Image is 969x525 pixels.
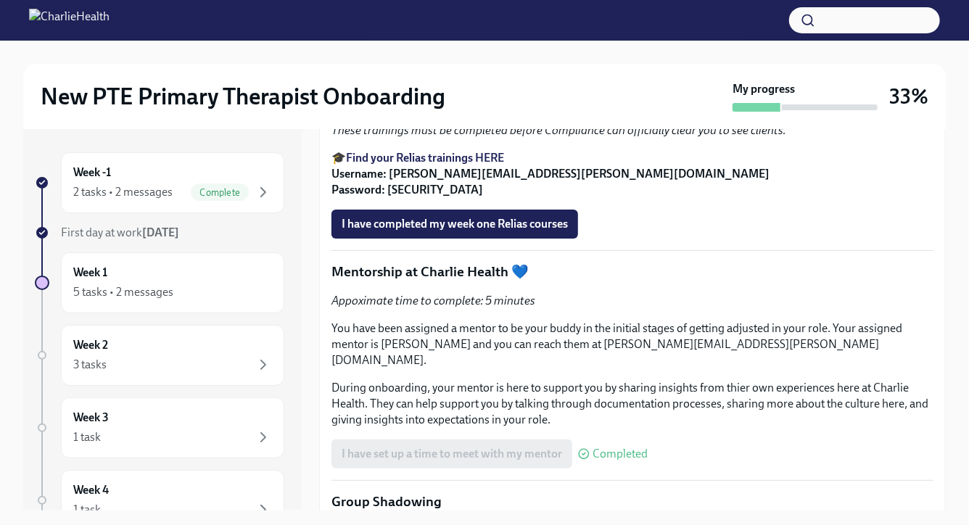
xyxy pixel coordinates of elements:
[73,165,111,181] h6: Week -1
[35,397,284,458] a: Week 31 task
[331,262,933,281] p: Mentorship at Charlie Health 💙
[73,184,173,200] div: 2 tasks • 2 messages
[331,321,933,368] p: You have been assigned a mentor to be your buddy in the initial stages of getting adjusted in you...
[73,502,101,518] div: 1 task
[331,380,933,428] p: During onboarding, your mentor is here to support you by sharing insights from thier own experien...
[73,284,173,300] div: 5 tasks • 2 messages
[41,82,445,111] h2: New PTE Primary Therapist Onboarding
[35,225,284,241] a: First day at work[DATE]
[331,492,933,511] p: Group Shadowing
[73,337,108,353] h6: Week 2
[35,252,284,313] a: Week 15 tasks • 2 messages
[35,152,284,213] a: Week -12 tasks • 2 messagesComplete
[342,217,568,231] span: I have completed my week one Relias courses
[331,150,933,198] p: 🎓
[331,123,786,137] em: These trainings must be completed before Compliance can officially clear you to see clients.
[331,210,578,239] button: I have completed my week one Relias courses
[889,83,928,109] h3: 33%
[73,482,109,498] h6: Week 4
[733,81,795,97] strong: My progress
[73,410,109,426] h6: Week 3
[346,151,504,165] a: Find your Relias trainings HERE
[331,294,535,307] em: Appoximate time to complete: 5 minutes
[191,187,249,198] span: Complete
[331,167,770,197] strong: Username: [PERSON_NAME][EMAIL_ADDRESS][PERSON_NAME][DOMAIN_NAME] Password: [SECURITY_DATA]
[593,448,648,460] span: Completed
[142,226,179,239] strong: [DATE]
[73,429,101,445] div: 1 task
[35,325,284,386] a: Week 23 tasks
[61,226,179,239] span: First day at work
[73,265,107,281] h6: Week 1
[73,357,107,373] div: 3 tasks
[29,9,110,32] img: CharlieHealth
